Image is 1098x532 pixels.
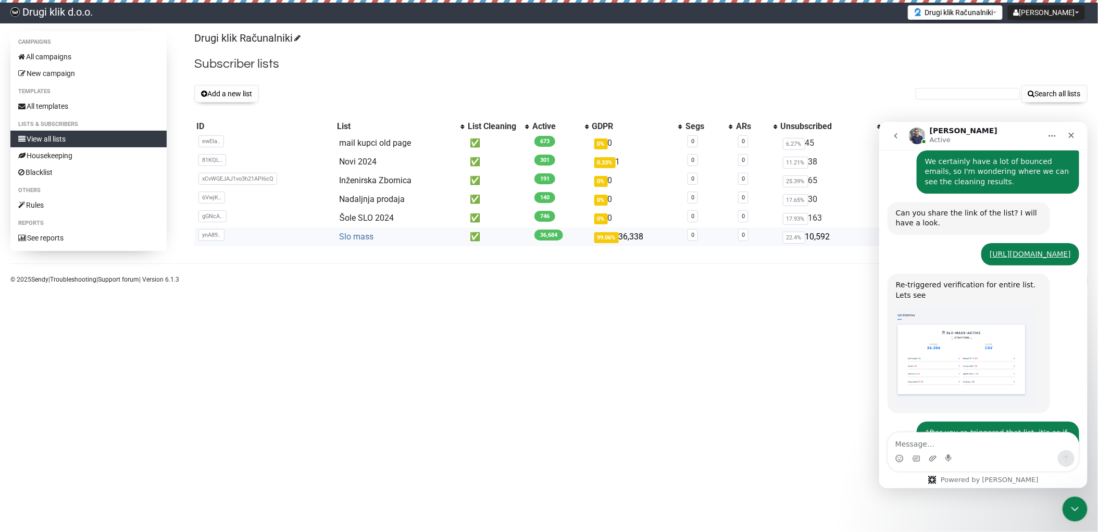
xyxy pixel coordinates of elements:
[590,209,683,227] td: 0
[10,85,167,98] li: Templates
[882,119,965,134] th: Bounced: No sort applied, sorting is disabled
[691,175,694,182] a: 0
[965,119,999,134] th: Hide: No sort applied, sorting is disabled
[466,209,530,227] td: ✅
[10,65,167,82] a: New campaign
[466,190,530,209] td: ✅
[10,230,167,246] a: See reports
[198,229,224,241] span: ynA89..
[685,121,723,132] div: Segs
[10,164,167,181] a: Blacklist
[1029,119,1088,134] th: Delete: No sort applied, activate to apply an ascending sort
[10,217,167,230] li: Reports
[335,119,466,134] th: List: No sort applied, activate to apply an ascending sort
[594,213,608,224] span: 0%
[590,190,683,209] td: 0
[38,300,200,414] div: After you re-triggered that list, it’s as if all the other lists started working properly in term...
[779,171,882,190] td: 65
[339,213,394,223] a: Šole SLO 2024
[198,135,224,147] span: ewEla..
[967,121,997,132] div: Hide
[783,232,805,244] span: 22.4%
[194,119,335,134] th: ID: No sort applied, sorting is disabled
[179,328,195,345] button: Send a message…
[198,173,277,185] span: xCvWGEJAJ1vo3h21API6cQ
[592,121,673,132] div: GDPR
[742,194,745,201] a: 0
[339,157,377,167] a: Novi 2024
[783,157,808,169] span: 11.21%
[466,171,530,190] td: ✅
[50,276,96,283] a: Troubleshooting
[594,195,608,206] span: 0%
[779,227,882,246] td: 10,592
[742,232,745,238] a: 0
[194,32,299,44] a: Drugi klik Računalniki
[691,157,694,163] a: 0
[8,300,200,415] div: drugiklik.sendybay.com says…
[1031,121,1077,132] div: Delete
[532,121,580,132] div: Active
[9,311,199,328] textarea: Message…
[783,138,805,150] span: 6.27%
[691,232,694,238] a: 0
[466,227,530,246] td: ✅
[594,176,608,187] span: 0%
[594,157,616,168] span: 0.33%
[10,197,167,213] a: Rules
[10,98,167,115] a: All templates
[31,276,48,283] a: Sendy
[779,209,882,227] td: 163
[10,131,167,147] a: View all lists
[742,175,745,182] a: 0
[194,55,1087,73] h2: Subscriber lists
[683,119,734,134] th: Segs: No sort applied, activate to apply an ascending sort
[98,276,139,283] a: Support forum
[1021,85,1088,103] button: Search all lists
[908,5,1003,20] button: Drugi klik Računalniki
[590,134,683,153] td: 0
[1063,497,1088,522] iframe: Intercom live chat
[198,154,226,166] span: 81KQL..
[339,194,405,204] a: Nadaljnja prodaja
[781,121,872,132] div: Unsubscribed
[783,213,808,225] span: 17.93%
[590,153,683,171] td: 1
[466,119,530,134] th: List Cleaning: No sort applied, activate to apply an ascending sort
[734,119,779,134] th: ARs: No sort applied, activate to apply an ascending sort
[879,122,1088,488] iframe: Intercom live chat
[10,7,20,17] img: 8de6925a14bec10a103b3121561b8636
[339,175,411,185] a: Inženirska Zbornica
[742,157,745,163] a: 0
[46,306,192,408] div: After you re-triggered that list, it’s as if all the other lists started working properly in term...
[1008,5,1085,20] button: [PERSON_NAME]
[590,227,683,246] td: 36,338
[691,138,694,145] a: 0
[339,138,411,148] a: mail kupci old page
[10,147,167,164] a: Housekeeping
[783,175,808,187] span: 25.39%
[49,333,58,341] button: Upload attachment
[590,171,683,190] td: 0
[999,119,1029,134] th: Edit: No sort applied, sorting is disabled
[33,333,41,341] button: Gif picker
[742,213,745,220] a: 0
[779,134,882,153] td: 45
[534,192,555,203] span: 140
[194,85,259,103] button: Add a new list
[10,48,167,65] a: All campaigns
[337,121,455,132] div: List
[466,153,530,171] td: ✅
